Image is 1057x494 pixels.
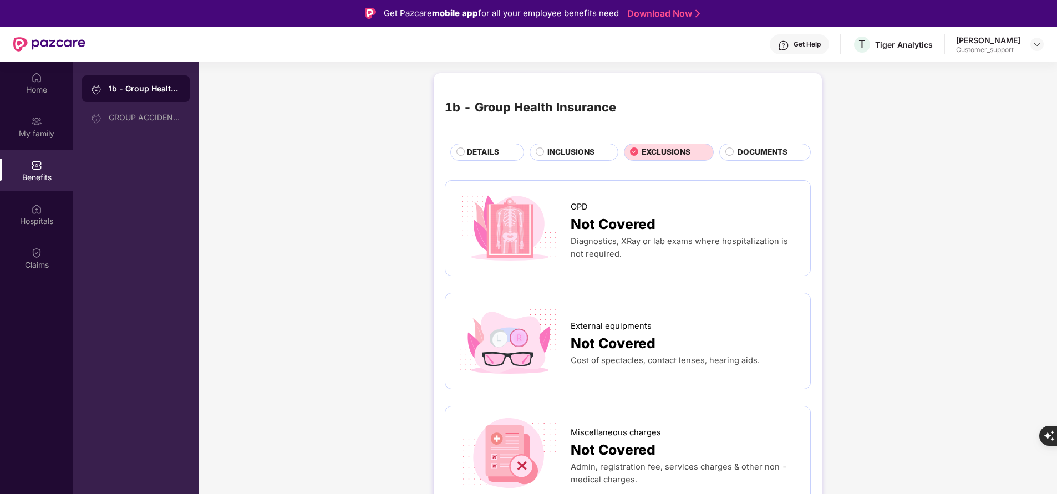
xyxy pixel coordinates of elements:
span: T [858,38,866,51]
img: svg+xml;base64,PHN2ZyBpZD0iRHJvcGRvd24tMzJ4MzIiIHhtbG5zPSJodHRwOi8vd3d3LnczLm9yZy8yMDAwL3N2ZyIgd2... [1033,40,1041,49]
a: Download Now [627,8,697,19]
div: Get Pazcare for all your employee benefits need [384,7,619,20]
span: Not Covered [571,333,655,354]
div: 1b - Group Health Insurance [109,83,181,94]
img: New Pazcare Logo [13,37,85,52]
img: svg+xml;base64,PHN2ZyB3aWR0aD0iMjAiIGhlaWdodD0iMjAiIHZpZXdCb3g9IjAgMCAyMCAyMCIgZmlsbD0ibm9uZSIgeG... [91,84,102,95]
span: EXCLUSIONS [642,146,690,158]
span: INCLUSIONS [547,146,594,158]
div: [PERSON_NAME] [956,35,1020,45]
img: svg+xml;base64,PHN2ZyBpZD0iSG9tZSIgeG1sbnM9Imh0dHA6Ly93d3cudzMub3JnLzIwMDAvc3ZnIiB3aWR0aD0iMjAiIG... [31,72,42,83]
div: 1b - Group Health Insurance [445,98,616,116]
img: Logo [365,8,376,19]
img: Stroke [695,8,700,19]
div: Get Help [794,40,821,49]
span: External equipments [571,320,652,333]
span: Not Covered [571,213,655,235]
span: Not Covered [571,439,655,461]
div: Customer_support [956,45,1020,54]
span: DETAILS [467,146,499,158]
img: svg+xml;base64,PHN2ZyB3aWR0aD0iMjAiIGhlaWdodD0iMjAiIHZpZXdCb3g9IjAgMCAyMCAyMCIgZmlsbD0ibm9uZSIgeG... [31,116,42,127]
img: icon [456,192,561,265]
span: DOCUMENTS [738,146,787,158]
img: icon [456,304,561,378]
img: svg+xml;base64,PHN2ZyB3aWR0aD0iMjAiIGhlaWdodD0iMjAiIHZpZXdCb3g9IjAgMCAyMCAyMCIgZmlsbD0ibm9uZSIgeG... [91,113,102,124]
span: OPD [571,201,588,213]
span: Cost of spectacles, contact lenses, hearing aids. [571,355,760,365]
img: icon [456,417,561,491]
strong: mobile app [432,8,478,18]
div: GROUP ACCIDENTAL INSURANCE [109,113,181,122]
div: Tiger Analytics [875,39,933,50]
span: Admin, registration fee, services charges & other non - medical charges. [571,462,787,485]
img: svg+xml;base64,PHN2ZyBpZD0iSG9zcGl0YWxzIiB4bWxucz0iaHR0cDovL3d3dy53My5vcmcvMjAwMC9zdmciIHdpZHRoPS... [31,203,42,215]
img: svg+xml;base64,PHN2ZyBpZD0iQ2xhaW0iIHhtbG5zPSJodHRwOi8vd3d3LnczLm9yZy8yMDAwL3N2ZyIgd2lkdGg9IjIwIi... [31,247,42,258]
span: Miscellaneous charges [571,426,661,439]
img: svg+xml;base64,PHN2ZyBpZD0iSGVscC0zMngzMiIgeG1sbnM9Imh0dHA6Ly93d3cudzMub3JnLzIwMDAvc3ZnIiB3aWR0aD... [778,40,789,51]
span: Diagnostics, XRay or lab exams where hospitalization is not required. [571,236,788,259]
img: svg+xml;base64,PHN2ZyBpZD0iQmVuZWZpdHMiIHhtbG5zPSJodHRwOi8vd3d3LnczLm9yZy8yMDAwL3N2ZyIgd2lkdGg9Ij... [31,160,42,171]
